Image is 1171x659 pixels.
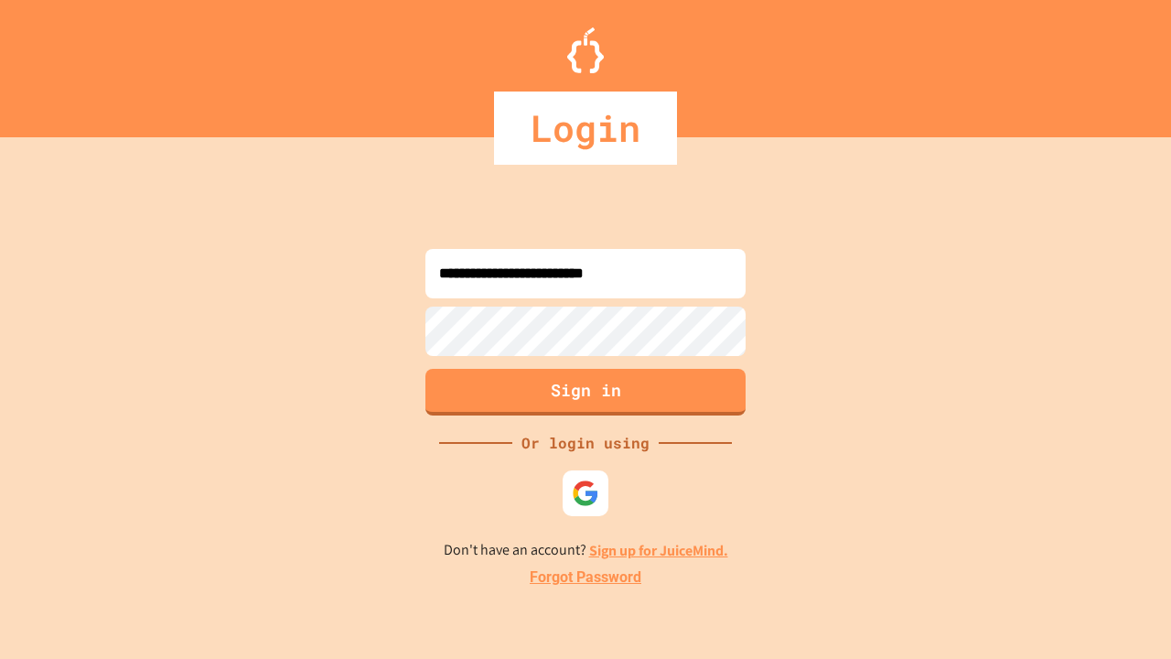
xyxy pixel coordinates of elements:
button: Sign in [425,369,746,416]
iframe: chat widget [1094,586,1153,641]
p: Don't have an account? [444,539,728,562]
a: Sign up for JuiceMind. [589,541,728,560]
div: Login [494,92,677,165]
div: Or login using [512,432,659,454]
iframe: chat widget [1019,506,1153,584]
img: Logo.svg [567,27,604,73]
a: Forgot Password [530,567,641,589]
img: google-icon.svg [572,480,599,507]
